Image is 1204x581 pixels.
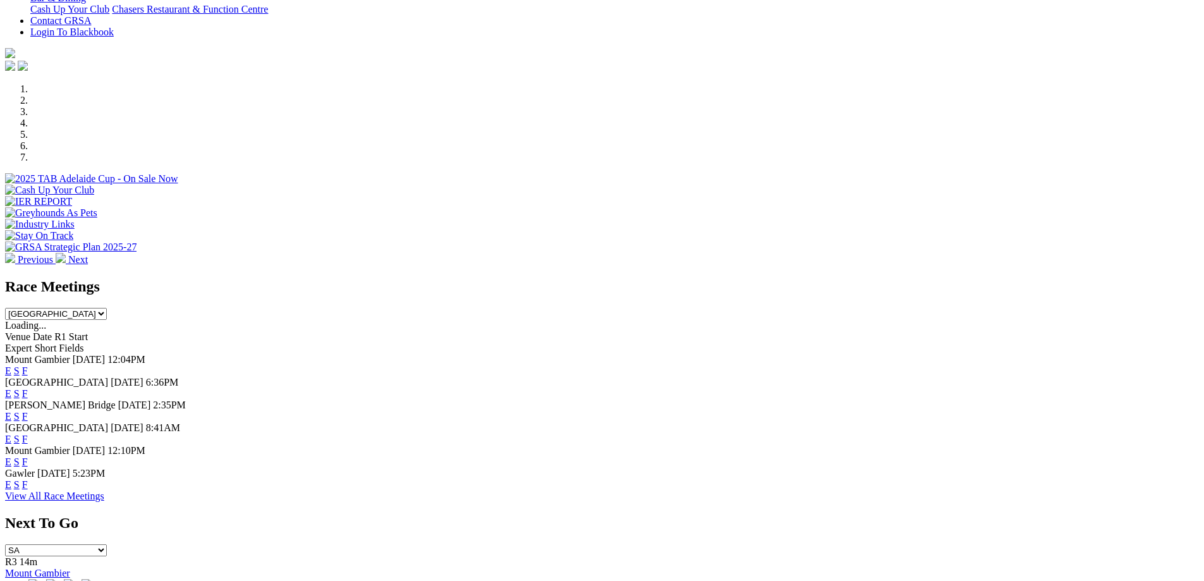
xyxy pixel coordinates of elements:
[5,219,75,230] img: Industry Links
[5,320,46,331] span: Loading...
[107,354,145,365] span: 12:04PM
[14,365,20,376] a: S
[5,365,11,376] a: E
[5,445,70,456] span: Mount Gambier
[73,445,106,456] span: [DATE]
[5,254,56,265] a: Previous
[5,468,35,479] span: Gawler
[14,411,20,422] a: S
[18,254,53,265] span: Previous
[14,456,20,467] a: S
[5,400,116,410] span: [PERSON_NAME] Bridge
[5,434,11,444] a: E
[5,411,11,422] a: E
[107,445,145,456] span: 12:10PM
[14,479,20,490] a: S
[20,556,37,567] span: 14m
[59,343,83,353] span: Fields
[5,207,97,219] img: Greyhounds As Pets
[5,230,73,242] img: Stay On Track
[22,456,28,467] a: F
[30,4,109,15] a: Cash Up Your Club
[111,422,143,433] span: [DATE]
[18,61,28,71] img: twitter.svg
[5,48,15,58] img: logo-grsa-white.png
[22,411,28,422] a: F
[35,343,57,353] span: Short
[5,422,108,433] span: [GEOGRAPHIC_DATA]
[54,331,88,342] span: R1 Start
[30,27,114,37] a: Login To Blackbook
[5,515,1199,532] h2: Next To Go
[5,388,11,399] a: E
[68,254,88,265] span: Next
[14,388,20,399] a: S
[5,61,15,71] img: facebook.svg
[5,242,137,253] img: GRSA Strategic Plan 2025-27
[73,468,106,479] span: 5:23PM
[5,343,32,353] span: Expert
[56,254,88,265] a: Next
[5,185,94,196] img: Cash Up Your Club
[5,479,11,490] a: E
[5,491,104,501] a: View All Race Meetings
[112,4,268,15] a: Chasers Restaurant & Function Centre
[22,388,28,399] a: F
[146,422,180,433] span: 8:41AM
[5,377,108,388] span: [GEOGRAPHIC_DATA]
[111,377,143,388] span: [DATE]
[5,556,17,567] span: R3
[30,15,91,26] a: Contact GRSA
[153,400,186,410] span: 2:35PM
[118,400,151,410] span: [DATE]
[73,354,106,365] span: [DATE]
[5,456,11,467] a: E
[14,434,20,444] a: S
[5,278,1199,295] h2: Race Meetings
[33,331,52,342] span: Date
[5,331,30,342] span: Venue
[5,568,70,578] a: Mount Gambier
[22,434,28,444] a: F
[30,4,1199,15] div: Bar & Dining
[146,377,179,388] span: 6:36PM
[22,365,28,376] a: F
[5,253,15,263] img: chevron-left-pager-white.svg
[56,253,66,263] img: chevron-right-pager-white.svg
[37,468,70,479] span: [DATE]
[22,479,28,490] a: F
[5,354,70,365] span: Mount Gambier
[5,196,72,207] img: IER REPORT
[5,173,178,185] img: 2025 TAB Adelaide Cup - On Sale Now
